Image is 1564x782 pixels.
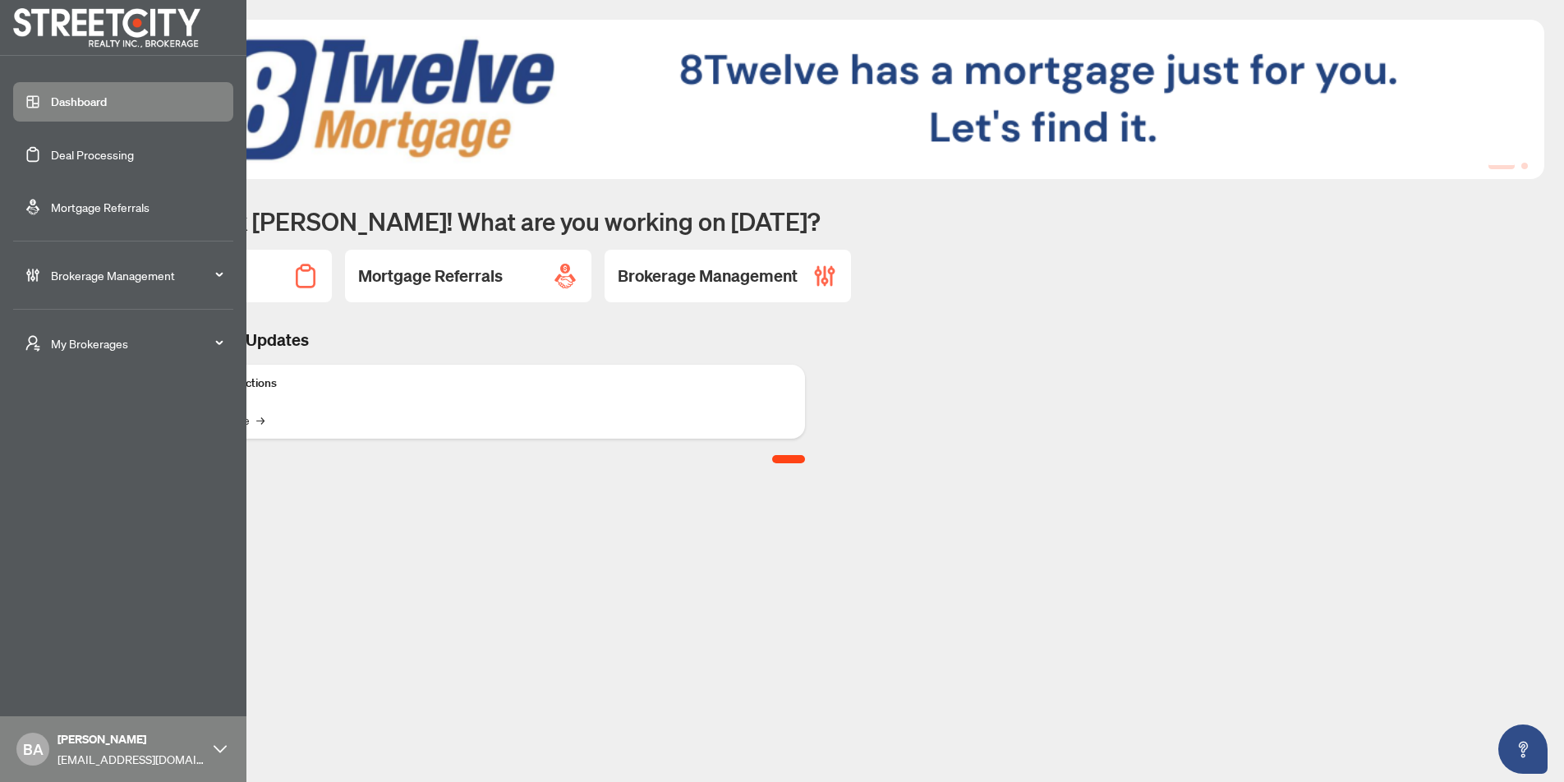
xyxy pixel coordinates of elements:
[51,334,222,352] span: My Brokerages
[172,375,792,393] p: Deposit Instructions
[25,335,41,352] span: user-switch
[256,411,264,429] span: →
[23,738,44,761] span: BA
[57,750,205,768] span: [EMAIL_ADDRESS][DOMAIN_NAME]
[618,264,798,287] h2: Brokerage Management
[1498,724,1548,774] button: Open asap
[13,8,200,48] img: logo
[85,20,1544,179] img: Slide 0
[51,147,134,162] a: Deal Processing
[85,205,1544,237] h1: Welcome back [PERSON_NAME]! What are you working on [DATE]?
[51,94,107,109] a: Dashboard
[51,266,222,284] span: Brokerage Management
[85,329,805,352] h3: Brokerage & Industry Updates
[358,264,503,287] h2: Mortgage Referrals
[51,200,149,214] a: Mortgage Referrals
[1521,163,1528,169] button: 2
[57,730,205,748] span: [PERSON_NAME]
[1488,163,1515,169] button: 1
